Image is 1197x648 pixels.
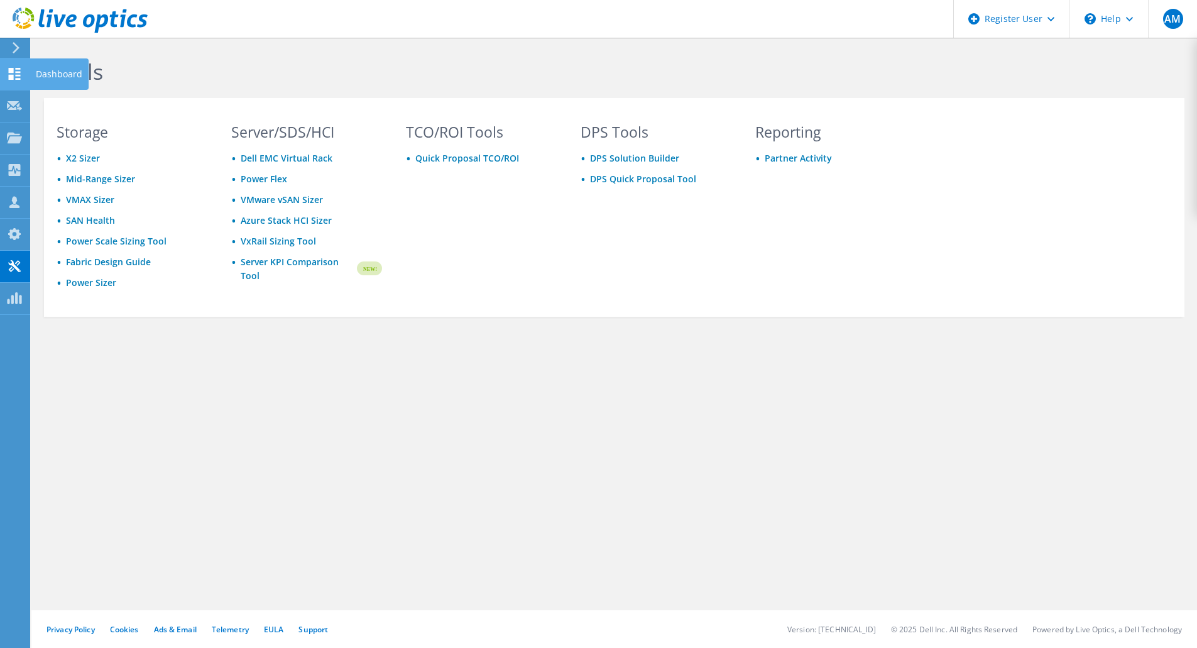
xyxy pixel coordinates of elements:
[66,173,135,185] a: Mid-Range Sizer
[241,173,287,185] a: Power Flex
[787,624,876,635] li: Version: [TECHNICAL_ID]
[231,125,382,139] h3: Server/SDS/HCI
[66,256,151,268] a: Fabric Design Guide
[66,277,116,288] a: Power Sizer
[30,58,89,90] div: Dashboard
[298,624,328,635] a: Support
[57,125,207,139] h3: Storage
[581,125,731,139] h3: DPS Tools
[415,152,519,164] a: Quick Proposal TCO/ROI
[46,624,95,635] a: Privacy Policy
[212,624,249,635] a: Telemetry
[355,254,382,283] img: new-badge.svg
[891,624,1017,635] li: © 2025 Dell Inc. All Rights Reserved
[241,194,323,206] a: VMware vSAN Sizer
[241,152,332,164] a: Dell EMC Virtual Rack
[590,173,696,185] a: DPS Quick Proposal Tool
[1163,9,1183,29] span: AM
[241,255,355,283] a: Server KPI Comparison Tool
[110,624,139,635] a: Cookies
[241,214,332,226] a: Azure Stack HCI Sizer
[590,152,679,164] a: DPS Solution Builder
[154,624,197,635] a: Ads & Email
[755,125,906,139] h3: Reporting
[66,194,114,206] a: VMAX Sizer
[765,152,832,164] a: Partner Activity
[50,58,899,85] h1: Tools
[66,235,167,247] a: Power Scale Sizing Tool
[66,152,100,164] a: X2 Sizer
[66,214,115,226] a: SAN Health
[264,624,283,635] a: EULA
[406,125,557,139] h3: TCO/ROI Tools
[241,235,316,247] a: VxRail Sizing Tool
[1032,624,1182,635] li: Powered by Live Optics, a Dell Technology
[1085,13,1096,25] svg: \n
